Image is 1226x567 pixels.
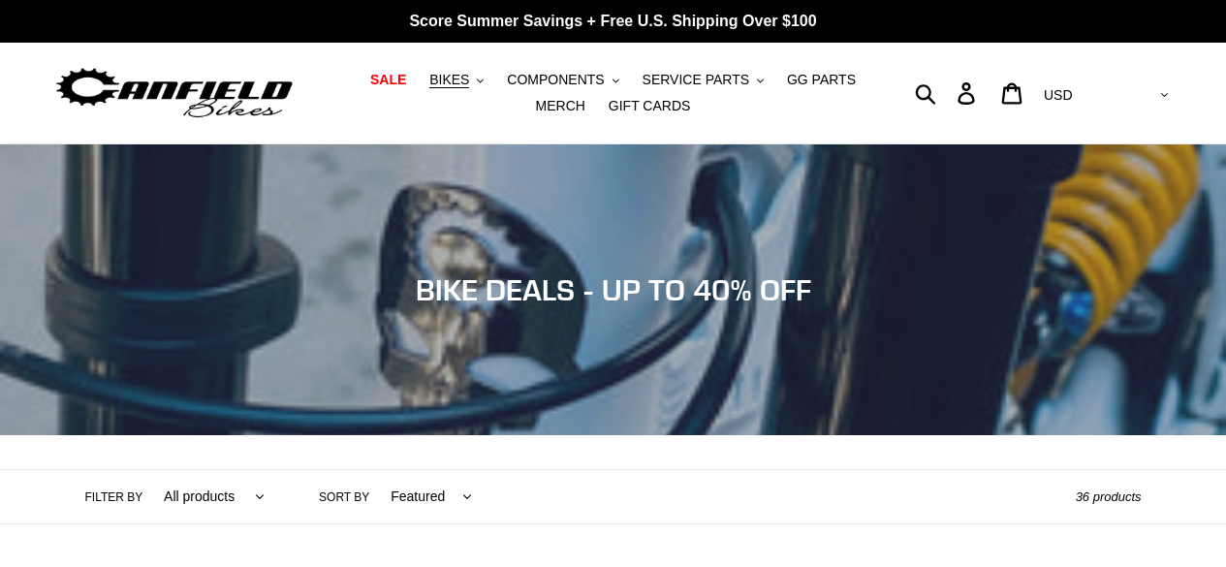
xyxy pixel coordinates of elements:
[526,93,595,119] a: MERCH
[53,63,296,124] img: Canfield Bikes
[1076,489,1142,504] span: 36 products
[420,67,493,93] button: BIKES
[319,488,369,506] label: Sort by
[777,67,865,93] a: GG PARTS
[416,272,811,307] span: BIKE DEALS - UP TO 40% OFF
[361,67,416,93] a: SALE
[609,98,691,114] span: GIFT CARDS
[536,98,585,114] span: MERCH
[633,67,773,93] button: SERVICE PARTS
[787,72,856,88] span: GG PARTS
[429,72,469,88] span: BIKES
[497,67,628,93] button: COMPONENTS
[507,72,604,88] span: COMPONENTS
[85,488,143,506] label: Filter by
[370,72,406,88] span: SALE
[643,72,749,88] span: SERVICE PARTS
[599,93,701,119] a: GIFT CARDS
